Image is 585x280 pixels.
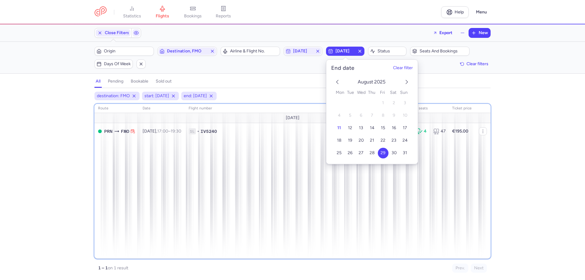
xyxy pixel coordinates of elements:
[404,101,406,106] span: 3
[178,5,208,19] a: bookings
[208,5,239,19] a: reports
[392,126,396,131] span: 16
[349,113,351,118] span: 5
[402,138,407,143] span: 24
[455,10,464,14] span: Help
[393,66,413,71] button: Clear filter
[108,79,123,84] h4: pending
[396,104,448,113] th: number of seats
[104,49,152,54] span: Origin
[105,30,129,35] span: Close Filters
[345,123,355,133] button: 12
[331,65,355,72] h5: End date
[121,128,129,135] span: FMO
[452,264,468,273] button: Prev.
[131,79,148,84] h4: bookable
[378,148,388,158] button: 29
[171,129,181,134] time: 19:30
[139,104,185,113] th: date
[374,79,386,85] span: 2025
[358,79,374,85] span: August
[403,78,410,87] button: next month
[104,62,131,66] span: Days of week
[381,138,385,143] span: 22
[360,113,362,118] span: 6
[337,138,341,143] span: 18
[98,265,108,271] strong: 1 – 1
[94,47,154,56] button: Origin
[356,123,366,133] button: 13
[448,104,475,113] th: Ticket price
[439,30,452,35] span: Export
[381,113,384,118] span: 8
[286,115,300,120] span: [DATE]
[367,148,377,158] button: 28
[167,49,207,54] span: Destination, FMO
[382,101,384,106] span: 1
[388,110,399,121] button: 9
[378,110,388,121] button: 8
[359,151,363,156] span: 27
[399,110,410,121] button: 10
[337,126,341,131] span: 11
[381,126,385,131] span: 15
[417,128,428,134] div: 4
[358,138,363,143] span: 20
[94,59,133,69] button: Days of week
[479,30,488,35] span: New
[410,47,470,56] button: Seats and bookings
[334,135,344,146] button: 18
[392,138,396,143] span: 23
[367,110,377,121] button: 7
[123,13,141,19] span: statistics
[452,129,468,134] strong: €195.00
[334,123,344,133] button: 11
[367,135,377,146] button: 21
[388,148,399,158] button: 30
[156,13,169,19] span: flights
[403,126,407,131] span: 17
[371,113,373,118] span: 7
[156,79,172,84] h4: sold out
[284,47,322,56] button: [DATE]
[143,129,181,134] span: [DATE],
[104,128,112,135] span: PRN
[345,135,355,146] button: 19
[370,126,374,131] span: 14
[429,28,456,38] button: Export
[97,93,130,99] span: destination: FMO
[369,151,374,156] span: 28
[184,93,207,99] span: end: [DATE]
[345,148,355,158] button: 26
[117,5,147,19] a: statistics
[348,126,352,131] span: 12
[108,265,128,271] span: on 1 result
[326,47,364,56] button: [DATE]
[95,28,131,37] button: Close Filters
[359,126,363,131] span: 13
[334,110,344,121] button: 4
[466,62,488,66] span: Clear filters
[472,6,491,18] button: Menu
[185,104,396,113] th: Flight number
[230,49,278,54] span: Airline & Flight No.
[348,151,353,156] span: 26
[388,98,399,108] button: 2
[420,49,467,54] span: Seats and bookings
[144,93,169,99] span: start: [DATE]
[356,110,366,121] button: 6
[402,113,407,118] span: 10
[391,151,396,156] span: 30
[184,13,202,19] span: bookings
[157,129,168,134] time: 17:00
[356,148,366,158] button: 27
[197,128,199,134] span: •
[378,135,388,146] button: 22
[367,123,377,133] button: 14
[378,49,404,54] span: Status
[388,123,399,133] button: 16
[356,135,366,146] button: 20
[378,123,388,133] button: 15
[433,128,445,134] div: 47
[345,110,355,121] button: 5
